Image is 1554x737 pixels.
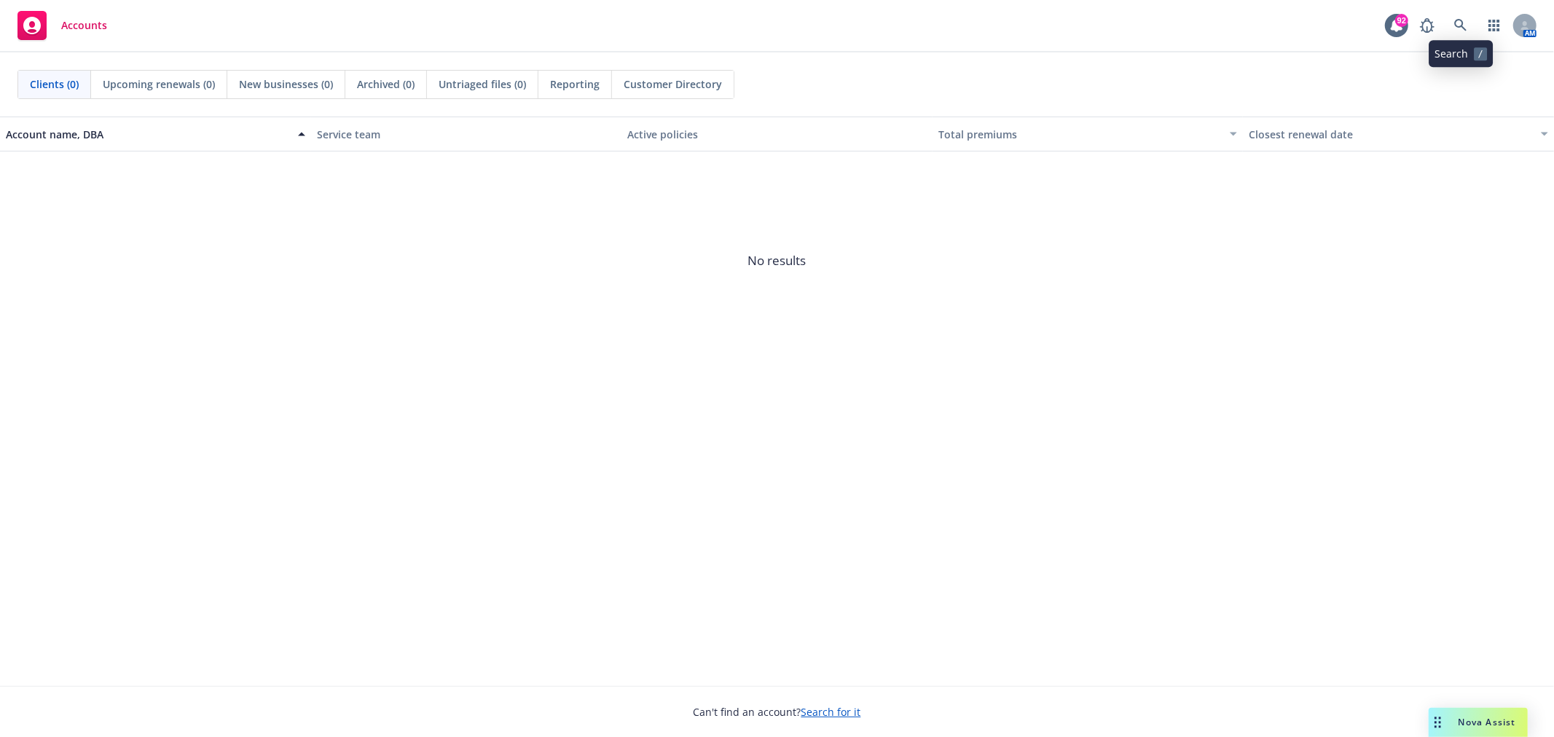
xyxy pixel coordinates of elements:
button: Closest renewal date [1243,117,1554,151]
a: Switch app [1480,11,1509,40]
div: Drag to move [1429,708,1447,737]
span: Nova Assist [1459,716,1516,728]
a: Search for it [801,705,861,719]
span: Archived (0) [357,76,415,92]
button: Active policies [621,117,933,151]
span: Untriaged files (0) [439,76,526,92]
div: Account name, DBA [6,127,289,142]
span: Clients (0) [30,76,79,92]
div: 92 [1395,14,1408,27]
span: Upcoming renewals (0) [103,76,215,92]
span: New businesses (0) [239,76,333,92]
span: Can't find an account? [694,704,861,720]
button: Total premiums [933,117,1244,151]
a: Accounts [12,5,113,46]
div: Closest renewal date [1249,127,1532,142]
span: Customer Directory [624,76,722,92]
div: Active policies [627,127,927,142]
div: Service team [317,127,616,142]
div: Total premiums [938,127,1222,142]
a: Report a Bug [1413,11,1442,40]
button: Service team [311,117,622,151]
a: Search [1446,11,1475,40]
span: Accounts [61,20,107,31]
span: Reporting [550,76,600,92]
button: Nova Assist [1429,708,1528,737]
